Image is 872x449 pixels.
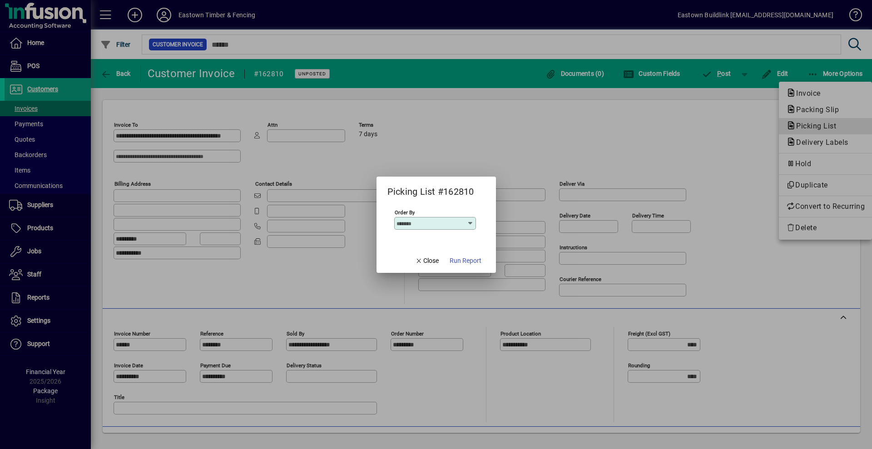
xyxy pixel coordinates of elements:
h2: Picking List #162810 [377,177,485,199]
button: Close [411,253,442,269]
span: Close [415,256,439,266]
button: Run Report [446,253,485,269]
mat-label: Order By [395,209,415,215]
span: Run Report [450,256,481,266]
